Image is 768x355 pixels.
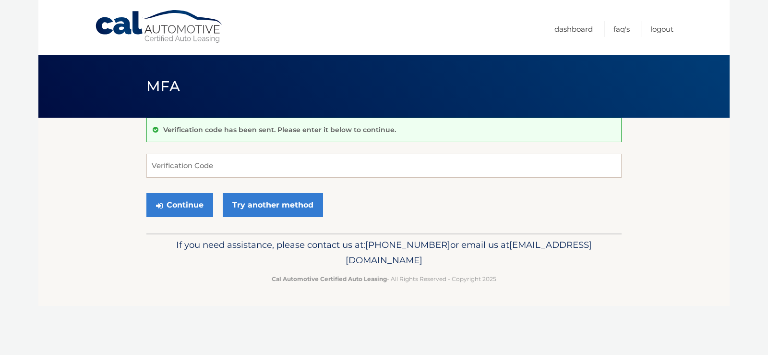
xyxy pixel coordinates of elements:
[153,274,615,284] p: - All Rights Reserved - Copyright 2025
[554,21,593,37] a: Dashboard
[146,193,213,217] button: Continue
[153,237,615,268] p: If you need assistance, please contact us at: or email us at
[613,21,630,37] a: FAQ's
[163,125,396,134] p: Verification code has been sent. Please enter it below to continue.
[146,77,180,95] span: MFA
[223,193,323,217] a: Try another method
[365,239,450,250] span: [PHONE_NUMBER]
[650,21,673,37] a: Logout
[346,239,592,266] span: [EMAIL_ADDRESS][DOMAIN_NAME]
[272,275,387,282] strong: Cal Automotive Certified Auto Leasing
[146,154,622,178] input: Verification Code
[95,10,224,44] a: Cal Automotive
